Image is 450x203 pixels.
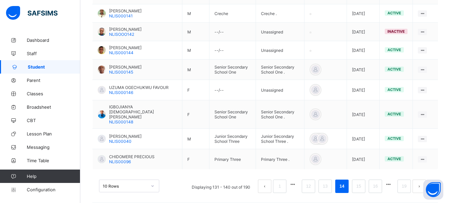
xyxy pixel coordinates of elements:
[109,119,133,124] span: NLIS000148
[182,23,209,41] td: M
[27,131,80,136] span: Lesson Plan
[288,180,297,189] li: 向前 5 页
[413,180,426,193] li: 下一页
[27,187,80,192] span: Configuration
[347,100,380,129] td: [DATE]
[387,136,401,141] span: active
[273,180,286,193] li: 1
[209,41,256,60] td: --/--
[256,41,304,60] td: Unassigned
[109,139,131,144] span: NLIS00040
[371,182,380,191] a: 16
[103,184,147,189] div: 10 Rows
[209,80,256,100] td: --/--
[387,67,401,72] span: active
[209,100,256,129] td: Senior Secondary School One
[369,180,382,193] li: 16
[109,45,142,50] span: [PERSON_NAME]
[335,180,349,193] li: 14
[109,13,133,18] span: NLIS000141
[387,112,401,116] span: active
[27,78,80,83] span: Parent
[258,180,271,193] li: 上一页
[352,180,365,193] li: 15
[182,100,209,129] td: F
[347,60,380,80] td: [DATE]
[27,37,80,43] span: Dashboard
[413,180,426,193] button: next page
[209,23,256,41] td: --/--
[347,129,380,149] td: [DATE]
[109,70,133,75] span: NLIS000145
[109,134,142,139] span: [PERSON_NAME]
[109,85,169,90] span: UZUMA OGECHUKWU FAVOUR
[347,41,380,60] td: [DATE]
[397,180,411,193] li: 19
[347,4,380,23] td: [DATE]
[387,11,401,15] span: active
[256,60,304,80] td: Senior Secondary School One .
[109,8,142,13] span: [PERSON_NAME]
[209,4,256,23] td: Creche
[182,4,209,23] td: M
[209,60,256,80] td: Senior Secondary School One
[256,149,304,170] td: Primary Three .
[109,159,131,164] span: NLIS00096
[27,158,80,163] span: Time Table
[302,180,315,193] li: 12
[109,50,133,55] span: NLIS000144
[347,23,380,41] td: [DATE]
[256,4,304,23] td: Creche .
[109,27,142,32] span: [PERSON_NAME]
[387,157,401,161] span: active
[109,90,133,95] span: NLIS000146
[338,182,346,191] a: 14
[400,182,409,191] a: 19
[109,65,142,70] span: [PERSON_NAME]
[423,180,443,200] button: Open asap
[182,149,209,170] td: F
[256,100,304,129] td: Senior Secondary School One .
[182,41,209,60] td: M
[27,118,80,123] span: CBT
[209,149,256,170] td: Primary Three
[6,6,58,20] img: safsims
[319,180,332,193] li: 13
[182,60,209,80] td: M
[256,23,304,41] td: Unassigned
[109,104,177,119] span: IGBOJIANYA [DEMOGRAPHIC_DATA][PERSON_NAME]
[109,32,134,37] span: NLISOOO142
[354,182,363,191] a: 15
[387,47,401,52] span: active
[256,129,304,149] td: Junior Secondary School Three .
[27,51,80,56] span: Staff
[182,129,209,149] td: M
[28,64,80,70] span: Student
[387,29,405,34] span: inactive
[347,149,380,170] td: [DATE]
[256,80,304,100] td: Unassigned
[304,182,313,191] a: 12
[182,80,209,100] td: F
[109,154,155,159] span: CHIDOMERE PRECIOUS
[384,180,393,189] li: 向后 5 页
[321,182,330,191] a: 13
[27,144,80,150] span: Messaging
[187,180,255,193] li: Displaying 131 - 140 out of 190
[27,104,80,110] span: Broadsheet
[276,182,283,191] a: 1
[347,80,380,100] td: [DATE]
[209,129,256,149] td: Junior Secondary School Three
[27,91,80,96] span: Classes
[387,87,401,92] span: active
[258,180,271,193] button: prev page
[27,174,80,179] span: Help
